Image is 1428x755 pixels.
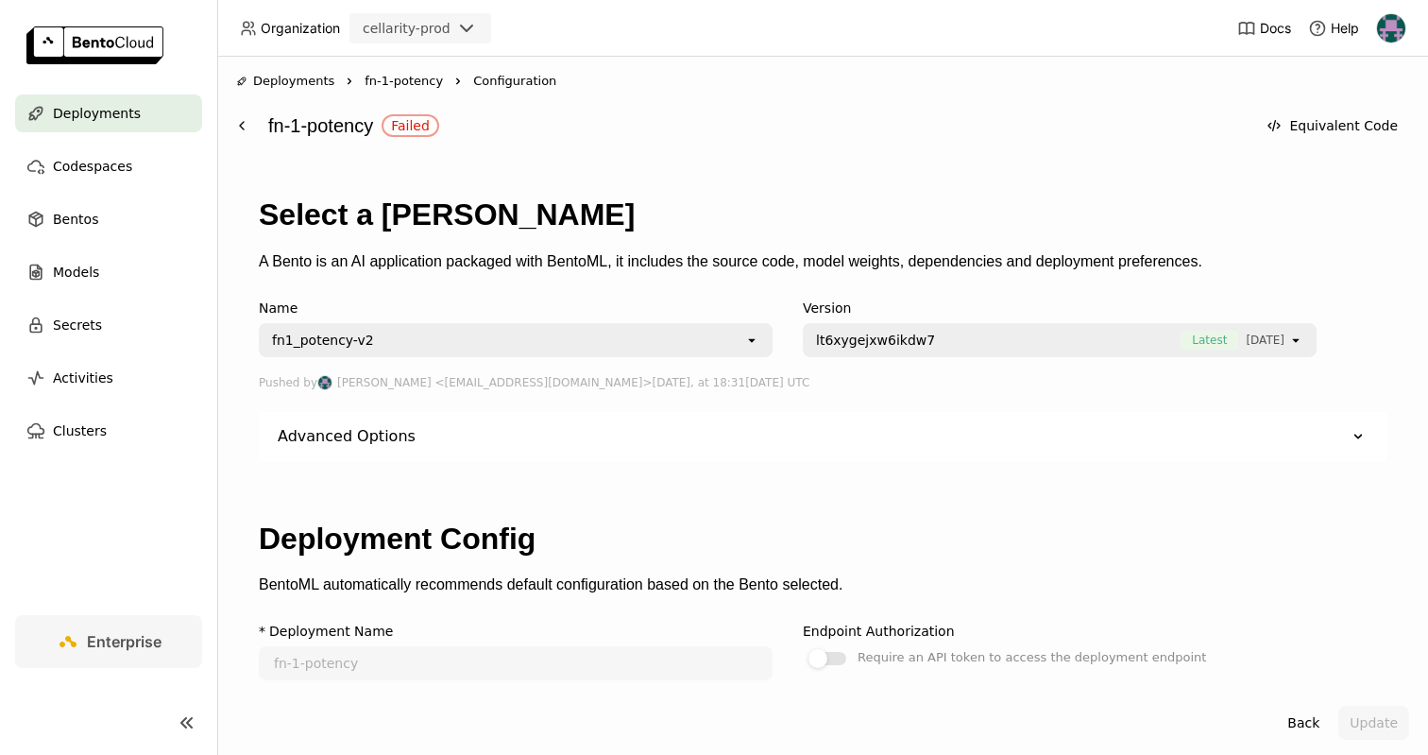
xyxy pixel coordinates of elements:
[15,359,202,397] a: Activities
[1181,331,1238,350] span: Latest
[15,253,202,291] a: Models
[53,261,99,283] span: Models
[259,253,1386,270] p: A Bento is an AI application packaged with BentoML, it includes the source code, model weights, d...
[53,314,102,336] span: Secrets
[391,118,430,133] div: Failed
[268,108,1246,144] div: fn-1-potency
[259,372,1386,393] div: Pushed by [DATE], at 18:31[DATE] UTC
[1246,331,1284,350] span: [DATE]
[26,26,163,64] img: logo
[15,412,202,450] a: Clusters
[261,20,340,37] span: Organization
[1237,19,1291,38] a: Docs
[53,155,132,178] span: Codespaces
[318,376,331,389] img: Ragy
[253,72,334,91] span: Deployments
[1338,706,1409,740] button: Update
[259,197,1386,232] h1: Select a [PERSON_NAME]
[452,20,454,39] input: Selected cellarity-prod.
[53,420,107,442] span: Clusters
[365,72,443,91] span: fn-1-potency
[278,427,416,446] div: Advanced Options
[342,74,357,89] svg: Right
[858,646,1206,669] div: Require an API token to access the deployment endpoint
[803,300,1317,316] div: Version
[259,576,1386,593] p: BentoML automatically recommends default configuration based on the Bento selected.
[803,624,955,639] div: Endpoint Authorization
[269,624,393,639] div: Deployment Name
[337,372,652,393] span: [PERSON_NAME] <[EMAIL_ADDRESS][DOMAIN_NAME]>
[363,19,450,38] div: cellarity-prod
[1308,19,1359,38] div: Help
[272,331,374,350] div: fn1_potency-v2
[53,102,141,125] span: Deployments
[53,367,113,389] span: Activities
[87,632,161,651] span: Enterprise
[15,306,202,344] a: Secrets
[236,72,1409,91] nav: Breadcrumbs navigation
[1349,427,1368,446] svg: Down
[1286,331,1288,350] input: Selected [object Object].
[15,200,202,238] a: Bentos
[261,648,771,678] input: name of deployment (autogenerated if blank)
[1276,706,1331,740] button: Back
[450,74,466,89] svg: Right
[816,331,935,350] span: lt6xygejxw6ikdw7
[1255,109,1409,143] button: Equivalent Code
[259,522,1386,557] h1: Deployment Config
[1288,333,1303,348] svg: open
[236,72,334,91] div: Deployments
[473,72,556,91] span: Configuration
[1260,20,1291,37] span: Docs
[15,615,202,668] a: Enterprise
[15,94,202,132] a: Deployments
[259,300,773,316] div: Name
[1331,20,1359,37] span: Help
[1377,14,1405,43] img: Ragy
[53,208,98,231] span: Bentos
[744,333,759,348] svg: open
[259,412,1386,461] div: Advanced Options
[15,147,202,185] a: Codespaces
